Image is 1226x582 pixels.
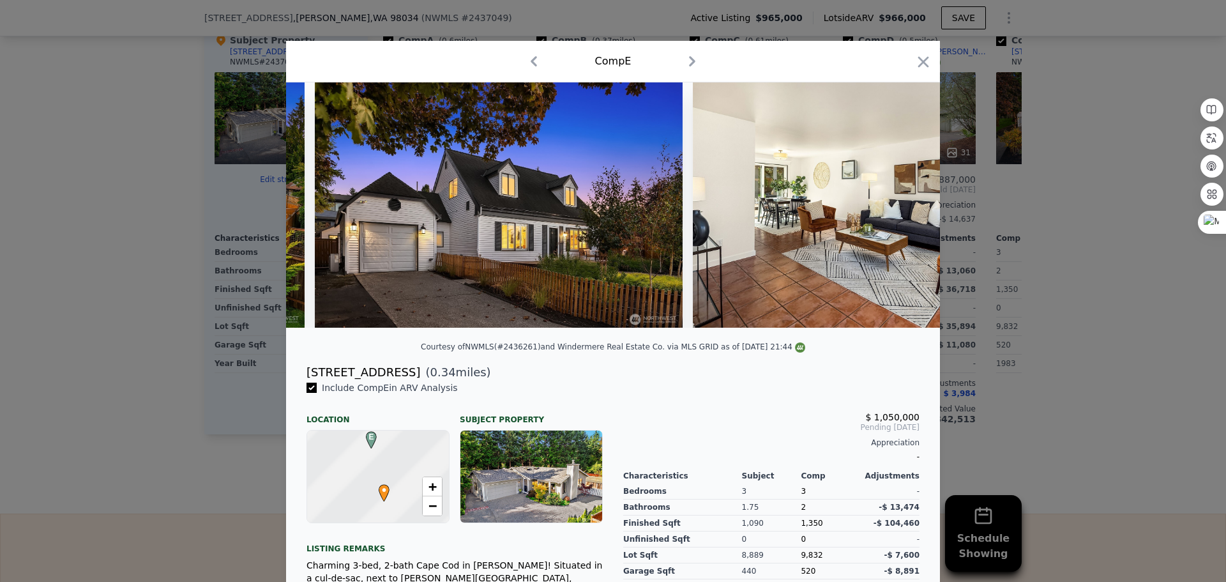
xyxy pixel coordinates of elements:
[428,479,437,494] span: +
[375,484,383,492] div: •
[317,383,463,393] span: Include Comp E in ARV Analysis
[623,532,742,548] div: Unfinished Sqft
[742,563,801,579] div: 440
[860,532,919,548] div: -
[801,471,860,481] div: Comp
[423,477,442,496] a: Zoom in
[623,438,919,448] div: Appreciation
[801,535,806,544] span: 0
[315,82,683,328] img: Property Img
[742,532,801,548] div: 0
[801,519,822,528] span: 1,350
[693,82,1061,328] img: Property Img
[363,431,370,439] div: E
[420,364,490,381] span: ( miles)
[428,498,437,514] span: −
[423,496,442,516] a: Zoom out
[865,412,919,422] span: $ 1,050,000
[363,431,380,443] span: E
[795,342,805,353] img: NWMLS Logo
[623,471,742,481] div: Characteristics
[421,342,805,351] div: Courtesy of NWMLS (#2436261) and Windermere Real Estate Co. via MLS GRID as of [DATE] 21:44
[460,404,603,425] div: Subject Property
[306,364,420,381] div: [STREET_ADDRESS]
[742,484,801,500] div: 3
[884,567,919,576] span: -$ 8,891
[801,500,860,516] div: 2
[860,484,919,500] div: -
[742,471,801,481] div: Subject
[742,548,801,563] div: 8,889
[623,448,919,466] div: -
[595,54,632,69] div: Comp E
[623,500,742,516] div: Bathrooms
[623,563,742,579] div: Garage Sqft
[884,551,919,560] span: -$ 7,600
[801,487,806,496] span: 3
[860,471,919,481] div: Adjustments
[874,519,919,528] span: -$ 104,460
[879,503,919,512] span: -$ 13,474
[623,516,742,532] div: Finished Sqft
[623,548,742,563] div: Lot Sqft
[306,404,450,425] div: Location
[623,484,742,500] div: Bedrooms
[801,551,822,560] span: 9,832
[742,500,801,516] div: 1.75
[306,533,603,554] div: Listing remarks
[623,422,919,433] span: Pending [DATE]
[375,480,393,500] span: •
[801,567,815,576] span: 520
[742,516,801,532] div: 1,090
[430,365,456,379] span: 0.34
